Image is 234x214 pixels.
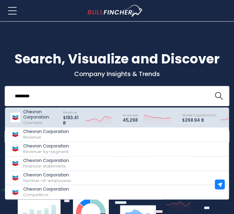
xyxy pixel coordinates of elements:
[23,187,69,192] p: Chevron Corporation
[63,110,77,115] span: Revenue
[215,92,223,100] img: search icon
[5,49,229,69] h1: Search, Visualize and Discover
[5,70,229,78] p: Company Insights & Trends
[23,172,71,178] p: Chevron Corporation
[182,118,216,123] p: $268.94 B
[23,143,69,149] p: Chevron Corporation
[182,113,216,118] span: Market Capitalization
[123,113,138,118] span: Employee
[23,109,57,120] p: Chevron Corporation
[123,118,138,123] p: 45,298
[87,5,154,17] a: Go to homepage
[5,130,76,143] a: Apple
[23,192,49,198] span: Competitors
[5,119,229,125] p: What's trending
[23,120,42,126] span: Overview
[63,115,82,126] p: $193.41 B
[23,134,41,140] span: Revenue
[23,129,69,134] p: Chevron Corporation
[23,158,69,163] p: Chevron Corporation
[23,149,69,155] span: Revenue-by-segment
[87,5,143,17] img: Bullfincher logo
[23,178,71,184] span: Number-of-employees
[23,163,66,169] span: Financial-statements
